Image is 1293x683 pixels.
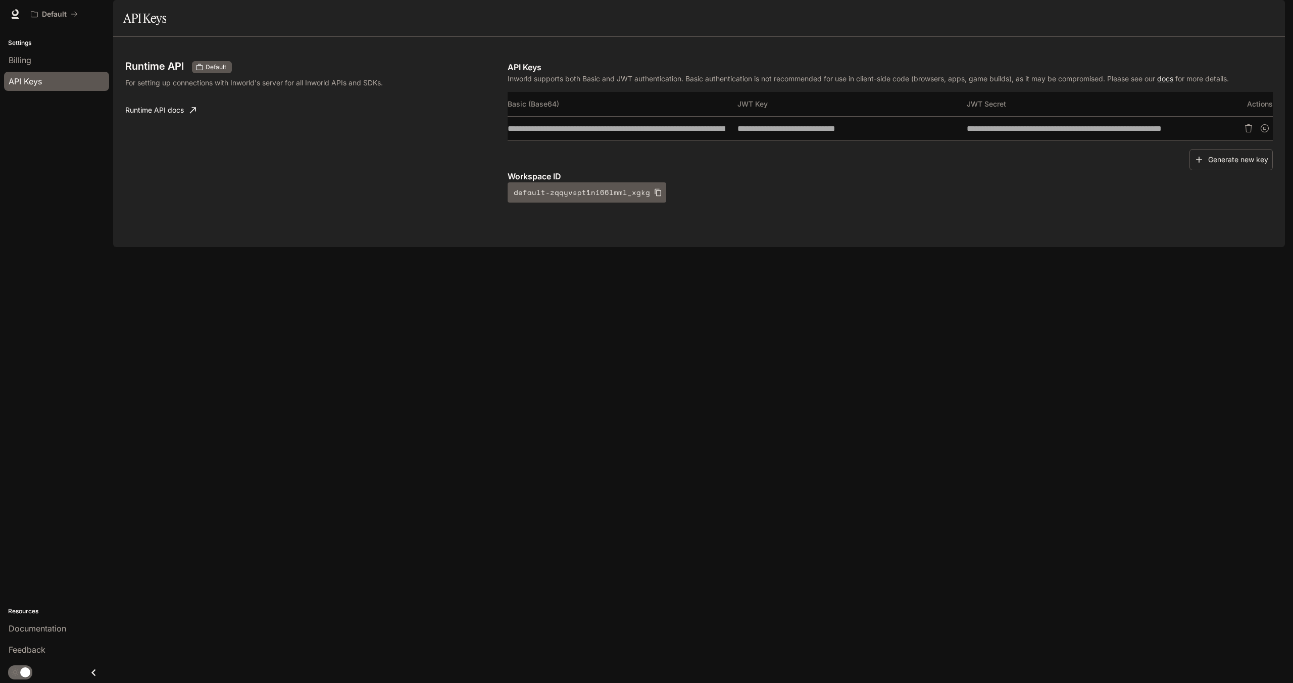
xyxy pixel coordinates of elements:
div: These keys will apply to your current workspace only [192,61,232,73]
th: JWT Secret [967,92,1196,116]
p: Default [42,10,67,19]
th: Actions [1197,92,1273,116]
p: Inworld supports both Basic and JWT authentication. Basic authentication is not recommended for u... [508,73,1273,84]
button: Delete API key [1240,120,1257,136]
a: docs [1157,74,1173,83]
a: Runtime API docs [121,100,200,120]
p: API Keys [508,61,1273,73]
th: JWT Key [737,92,967,116]
button: All workspaces [26,4,82,24]
span: Default [202,63,230,72]
h1: API Keys [123,8,166,28]
p: For setting up connections with Inworld's server for all Inworld APIs and SDKs. [125,77,406,88]
button: default-zqqyvspt1ni66lmml_xgkg [508,182,666,203]
button: Suspend API key [1257,120,1273,136]
h3: Runtime API [125,61,184,71]
p: Workspace ID [508,170,1273,182]
th: Basic (Base64) [508,92,737,116]
button: Generate new key [1189,149,1273,171]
